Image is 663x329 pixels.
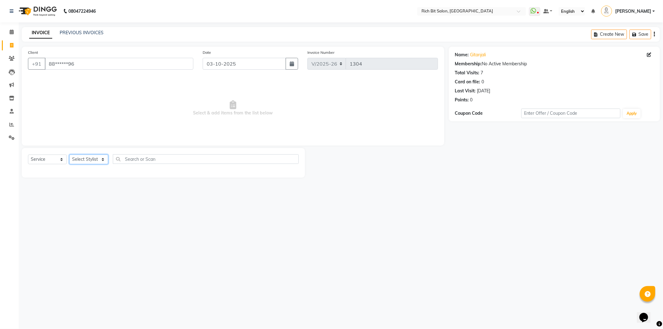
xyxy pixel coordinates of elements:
[455,70,480,76] div: Total Visits:
[68,2,96,20] b: 08047224946
[455,52,469,58] div: Name:
[455,88,476,94] div: Last Visit:
[481,70,483,76] div: 7
[623,109,641,118] button: Apply
[29,27,52,39] a: INVOICE
[60,30,104,35] a: PREVIOUS INVOICES
[455,61,482,67] div: Membership:
[45,58,193,70] input: Search by Name/Mobile/Email/Code
[455,61,654,67] div: No Active Membership
[16,2,58,20] img: logo
[477,88,490,94] div: [DATE]
[203,50,211,55] label: Date
[470,97,473,103] div: 0
[591,30,627,39] button: Create New
[455,79,481,85] div: Card on file:
[482,79,484,85] div: 0
[28,50,38,55] label: Client
[113,154,299,164] input: Search or Scan
[28,77,438,139] span: Select & add items from the list below
[470,52,486,58] a: Gitanjali
[521,109,621,118] input: Enter Offer / Coupon Code
[455,110,521,117] div: Coupon Code
[455,97,469,103] div: Points:
[601,6,612,16] img: Parimal Kadam
[615,8,651,15] span: [PERSON_NAME]
[307,50,334,55] label: Invoice Number
[28,58,45,70] button: +91
[637,304,657,323] iframe: chat widget
[629,30,651,39] button: Save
